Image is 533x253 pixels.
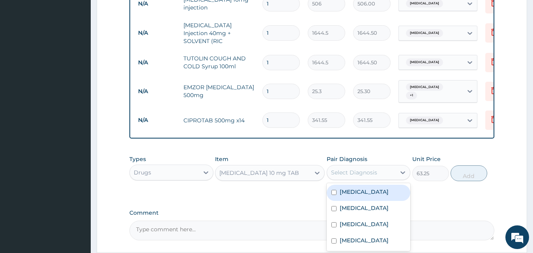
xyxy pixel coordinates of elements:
[451,165,487,181] button: Add
[134,169,151,176] div: Drugs
[134,26,180,40] td: N/A
[215,155,228,163] label: Item
[340,220,389,228] label: [MEDICAL_DATA]
[180,79,258,103] td: EMZOR [MEDICAL_DATA] 500mg
[46,76,109,156] span: We're online!
[180,17,258,49] td: [MEDICAL_DATA] Injection 40mg + SOLVENT (RIC
[180,112,258,128] td: CIPROTAB 500mg x14
[331,169,377,176] div: Select Diagnosis
[412,155,441,163] label: Unit Price
[4,169,150,197] textarea: Type your message and hit 'Enter'
[129,156,146,163] label: Types
[406,92,417,99] span: + 1
[327,155,367,163] label: Pair Diagnosis
[406,83,443,91] span: [MEDICAL_DATA]
[219,169,299,177] div: [MEDICAL_DATA] 10 mg TAB
[134,55,180,70] td: N/A
[129,4,148,23] div: Minimize live chat window
[134,113,180,127] td: N/A
[180,51,258,74] td: TUTOLIN COUGH AND COLD Syrup 100ml
[340,236,389,244] label: [MEDICAL_DATA]
[15,39,32,59] img: d_794563401_company_1708531726252_794563401
[340,188,389,196] label: [MEDICAL_DATA]
[406,58,443,66] span: [MEDICAL_DATA]
[340,204,389,212] label: [MEDICAL_DATA]
[406,116,443,124] span: [MEDICAL_DATA]
[406,29,443,37] span: [MEDICAL_DATA]
[134,84,180,99] td: N/A
[41,44,133,54] div: Chat with us now
[129,210,495,216] label: Comment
